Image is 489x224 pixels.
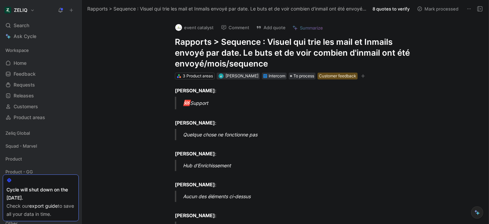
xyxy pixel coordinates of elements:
[14,71,36,77] span: Feedback
[225,73,258,78] span: [PERSON_NAME]
[183,162,418,169] div: Hub d'Enrichissement
[175,143,410,157] div: :
[183,131,418,138] div: Quelque chose ne fonctionne pas
[14,7,28,13] h1: ZELIQ
[14,60,26,67] span: Home
[3,45,79,55] div: Workspace
[14,81,35,88] span: Requests
[3,5,36,15] button: ZELIQZELIQ
[3,167,79,177] div: Product - GG
[253,23,289,32] button: Add quote
[175,120,215,126] strong: [PERSON_NAME]
[414,4,461,14] button: Mark processed
[3,91,79,101] a: Releases
[183,73,213,79] div: 3 Product areas
[5,143,37,149] span: Squad - Marvel
[369,4,413,14] button: 8 quotes to verify
[14,114,45,121] span: Product areas
[269,73,285,79] div: Intercom
[293,73,314,79] span: To process
[300,25,323,31] span: Summarize
[175,37,410,69] h1: Rapports > Sequence : Visuel qui trie les mail et Inmails envoyé par date. Le buts et de voir com...
[319,73,356,79] div: Customer feedback
[29,203,58,209] a: export guide
[175,212,215,218] strong: [PERSON_NAME]
[3,141,79,153] div: Squad - Marvel
[218,23,252,32] button: Comment
[219,74,223,78] img: avatar
[175,24,182,31] img: logo
[289,23,326,33] button: Summarize
[5,155,22,162] span: Product
[14,21,29,30] span: Search
[14,103,38,110] span: Customers
[175,87,410,94] div: :
[14,92,34,99] span: Releases
[3,20,79,31] div: Search
[3,31,79,41] a: Ask Cycle
[175,88,215,93] strong: [PERSON_NAME]
[183,99,190,106] span: 🆘
[175,182,215,187] strong: [PERSON_NAME]
[14,32,36,40] span: Ask Cycle
[3,128,79,140] div: Zeliq Global
[3,80,79,90] a: Requests
[3,101,79,112] a: Customers
[172,22,217,33] button: logoevent catalyst
[6,186,75,202] div: Cycle will shut down on the [DATE].
[3,112,79,123] a: Product areas
[175,205,410,219] div: :
[3,69,79,79] a: Feedback
[3,141,79,151] div: Squad - Marvel
[175,112,410,126] div: :
[175,151,215,156] strong: [PERSON_NAME]
[183,193,418,200] div: Aucun des éléments ci-dessus
[175,174,410,188] div: :
[289,73,315,79] div: To process
[3,154,79,164] div: Product
[4,7,11,14] img: ZELIQ
[183,99,418,108] div: Support
[3,154,79,166] div: Product
[6,202,75,218] div: Check our to save all your data in time.
[3,167,79,179] div: Product - GG
[5,47,29,54] span: Workspace
[3,58,79,68] a: Home
[87,5,367,13] span: Rapports > Sequence : Visuel qui trie les mail et Inmails envoyé par date. Le buts et de voir com...
[5,168,33,175] span: Product - GG
[3,128,79,138] div: Zeliq Global
[5,130,30,136] span: Zeliq Global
